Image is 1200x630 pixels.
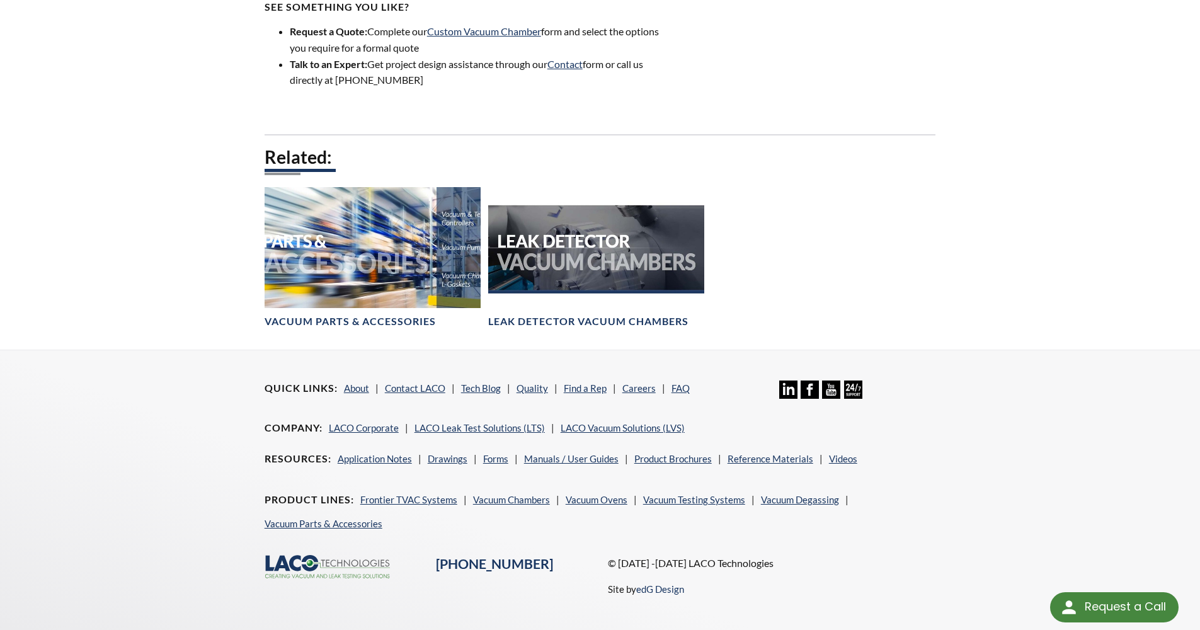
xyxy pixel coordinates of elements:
[265,421,323,435] h4: Company
[566,494,627,505] a: Vacuum Ovens
[344,382,369,394] a: About
[265,315,436,328] h4: Vacuum Parts & Accessories
[524,453,619,464] a: Manuals / User Guides
[265,493,354,507] h4: Product Lines
[265,518,382,529] a: Vacuum Parts & Accessories
[608,555,936,571] p: © [DATE] -[DATE] LACO Technologies
[728,453,813,464] a: Reference Materials
[547,58,583,70] a: Contact
[427,25,541,37] a: Custom Vacuum Chamber
[265,382,338,395] h4: Quick Links
[761,494,839,505] a: Vacuum Degassing
[360,494,457,505] a: Frontier TVAC Systems
[290,25,367,37] strong: Request a Quote:
[265,187,481,329] a: Vacuum Parts & Accessories headerVacuum Parts & Accessories
[461,382,501,394] a: Tech Blog
[622,382,656,394] a: Careers
[643,494,745,505] a: Vacuum Testing Systems
[1085,592,1166,621] div: Request a Call
[844,389,862,401] a: 24/7 Support
[671,382,690,394] a: FAQ
[473,494,550,505] a: Vacuum Chambers
[385,382,445,394] a: Contact LACO
[265,452,331,466] h4: Resources
[436,556,553,572] a: [PHONE_NUMBER]
[634,453,712,464] a: Product Brochures
[265,146,936,169] h2: Related:
[483,453,508,464] a: Forms
[561,422,685,433] a: LACO Vacuum Solutions (LVS)
[829,453,857,464] a: Videos
[608,581,684,597] p: Site by
[290,23,661,55] li: Complete our form and select the options you require for a formal quote
[290,58,367,70] strong: Talk to an Expert:
[338,453,412,464] a: Application Notes
[1050,592,1179,622] div: Request a Call
[428,453,467,464] a: Drawings
[517,382,548,394] a: Quality
[844,381,862,399] img: 24/7 Support Icon
[414,422,545,433] a: LACO Leak Test Solutions (LTS)
[564,382,607,394] a: Find a Rep
[265,1,661,14] h4: See something you like?
[488,187,704,329] a: Leak Test Vacuum Chambers headerLeak Detector Vacuum Chambers
[488,315,689,328] h4: Leak Detector Vacuum Chambers
[636,583,684,595] a: edG Design
[1059,597,1079,617] img: round button
[290,56,661,88] li: Get project design assistance through our form or call us directly at [PHONE_NUMBER]
[329,422,399,433] a: LACO Corporate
